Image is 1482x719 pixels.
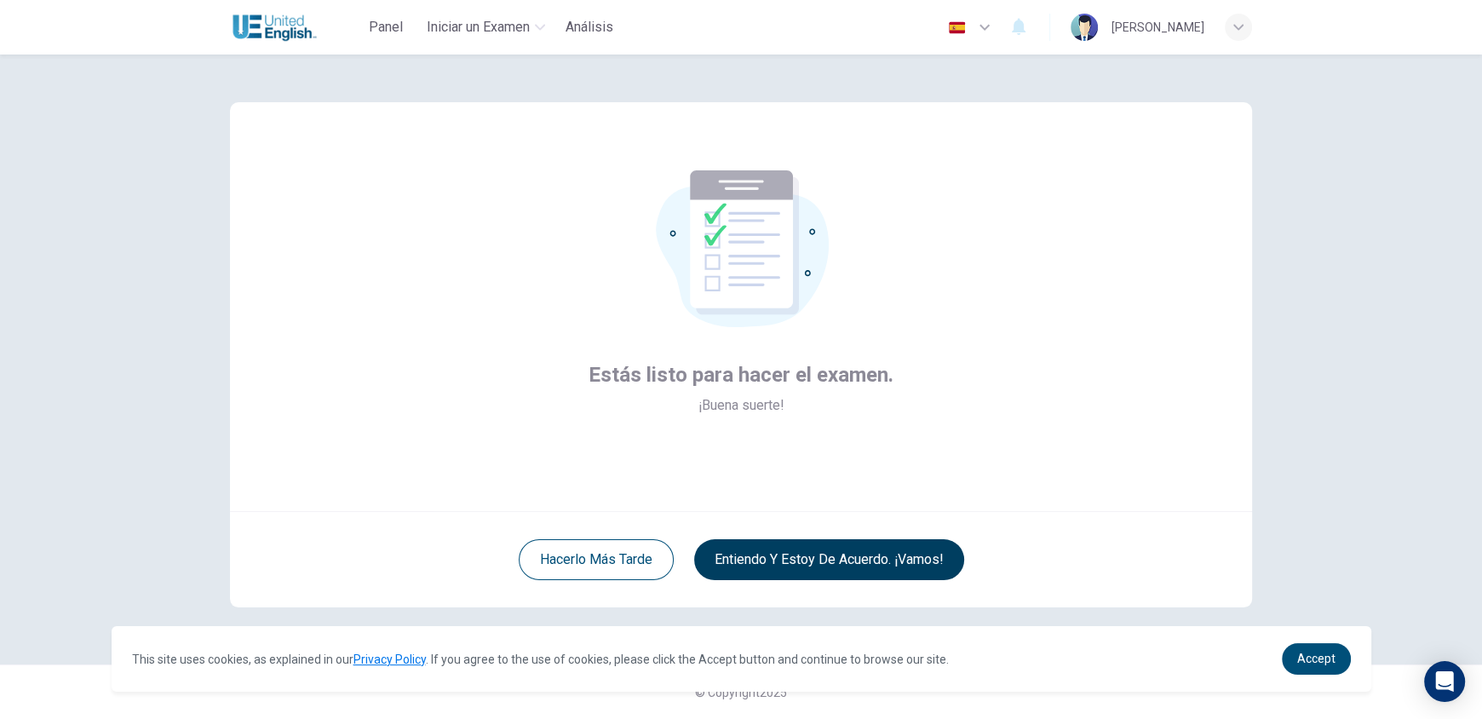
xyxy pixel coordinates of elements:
a: United English logo [230,10,359,44]
img: United English logo [230,10,319,44]
button: Hacerlo más tarde [519,539,674,580]
div: cookieconsent [112,626,1371,692]
span: Estás listo para hacer el examen. [589,361,893,388]
button: Panel [359,12,413,43]
button: Entiendo y estoy de acuerdo. ¡Vamos! [694,539,964,580]
button: Análisis [559,12,620,43]
div: Open Intercom Messenger [1424,661,1465,702]
span: Accept [1297,652,1336,665]
span: Panel [369,17,403,37]
button: Iniciar un Examen [420,12,552,43]
span: Análisis [566,17,613,37]
img: Profile picture [1071,14,1098,41]
img: es [946,21,968,34]
a: Privacy Policy [353,653,426,666]
span: © Copyright 2025 [695,686,787,699]
span: ¡Buena suerte! [698,395,784,416]
span: This site uses cookies, as explained in our . If you agree to the use of cookies, please click th... [132,653,949,666]
div: [PERSON_NAME] [1111,17,1204,37]
a: dismiss cookie message [1282,643,1351,675]
span: Iniciar un Examen [427,17,530,37]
